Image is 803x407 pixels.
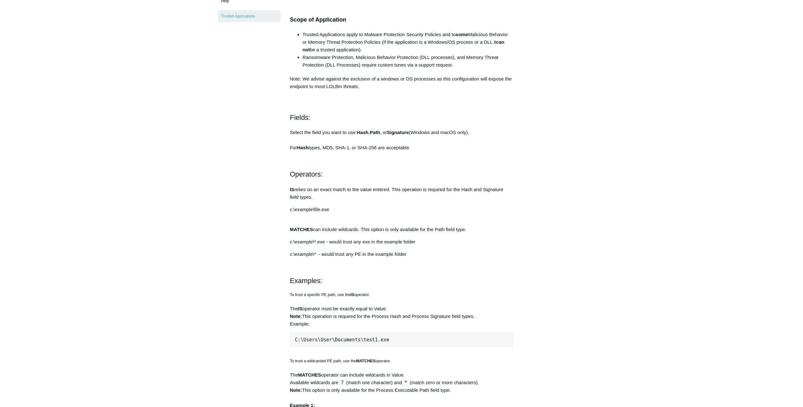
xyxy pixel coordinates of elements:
a: Trusted Applications [218,10,280,22]
li: Ransomware Protection, Malicious Behavior Protection (DLL processes), and Memory Threat Protectio... [303,54,513,69]
strong: Signature [387,130,409,135]
div: The operator must be exactly equal to Value. This operation is required for the Process Hash and ... [290,292,513,347]
h5: To trust a wildcarded PE path, use the operator. [290,352,513,365]
code: ? [339,379,346,386]
p: c:\example\file.exe [290,206,513,213]
p: relies on an exact match to the value entered. This operation is required for the Hash and Signat... [290,186,513,201]
h2: Examples: [290,275,513,286]
h2: Fields: [290,112,513,123]
p: c:\example\*.exe - would trust any exe in the example folder [290,238,513,246]
strong: Note: [290,387,302,393]
li: Trusted Applications apply to Malware Protection Security Policies and to Malicious Behavior or M... [303,31,513,54]
strong: Hash [297,145,309,150]
strong: MATCHES [290,227,313,232]
p: Select the field you want to use: , , or (Windows and macOS only). For types, MD5, SHA-1, or SHA-... [290,129,513,152]
strong: MATCHES [298,372,321,378]
h2: Operators: [290,169,513,180]
p: c:\example\* - would trust any PE in the example folder [290,250,513,258]
h5: To trust a specific PE path, use the operator. [290,292,513,298]
strong: MATCHES [356,359,375,363]
strong: Note: [290,313,302,319]
strong: can not [303,39,505,52]
h3: Scope of Application [290,15,513,24]
p: can include wildcards. This option is only available for the Path field type. [290,218,513,233]
strong: Hash [357,130,368,135]
strong: Path [370,130,380,135]
strong: IS [290,187,294,192]
strong: some [456,32,468,37]
p: Note: We advise against the exclusion of a windows or OS processes as this configuration will exp... [290,75,513,90]
pre: C:\Users\User\Documents\test1.exe [290,333,513,347]
strong: IS [298,306,303,311]
div: Example: [290,320,513,328]
strong: IS [350,293,354,297]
